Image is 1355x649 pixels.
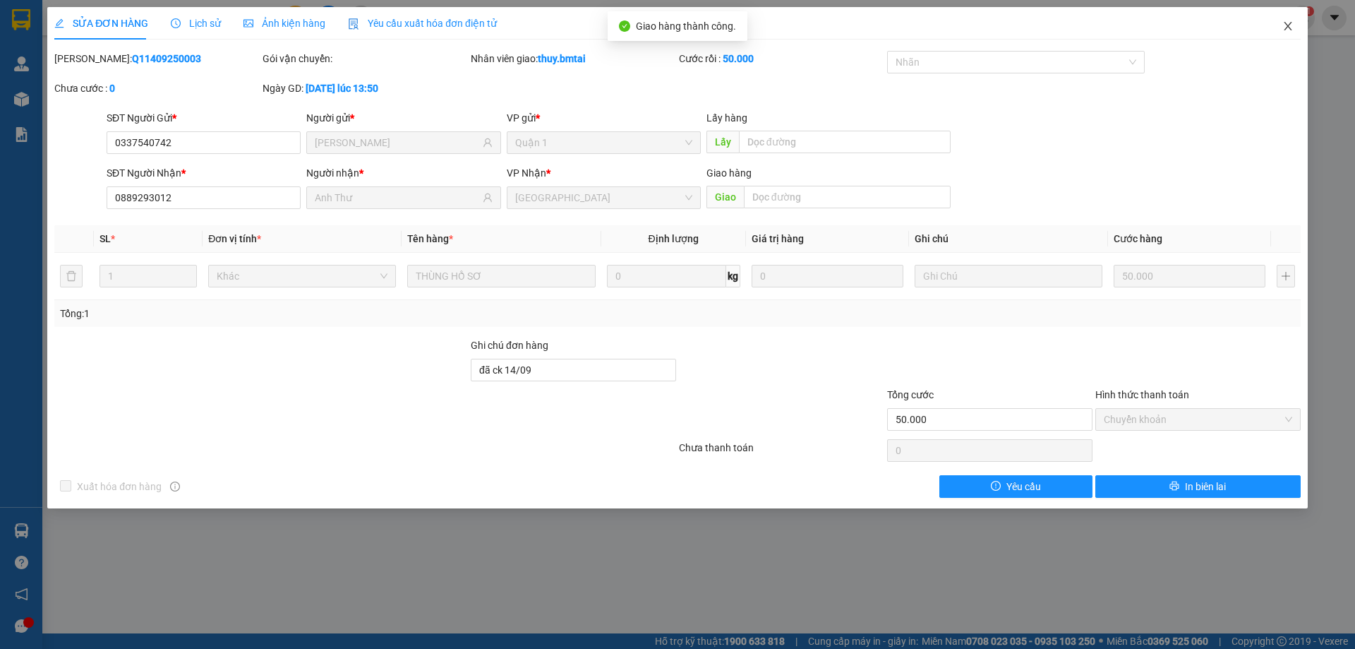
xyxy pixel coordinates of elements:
span: user [483,138,493,148]
div: [PERSON_NAME]: [54,51,260,66]
th: Ghi chú [909,225,1108,253]
span: kg [726,265,740,287]
input: Dọc đường [744,186,951,208]
span: SL [100,233,111,244]
input: Tên người nhận [315,190,479,206]
span: user [483,193,493,203]
div: SĐT Người Gửi [107,110,301,126]
div: Nhân viên giao: [471,51,676,66]
span: Giá trị hàng [752,233,804,244]
span: Yêu cầu xuất hóa đơn điện tử [348,18,497,29]
b: thuy.bmtai [538,53,586,64]
div: Người nhận [306,165,500,181]
span: Giao [706,186,744,208]
input: Ghi chú đơn hàng [471,359,676,381]
input: VD: Bàn, Ghế [407,265,595,287]
b: [DATE] lúc 13:50 [306,83,378,94]
span: info-circle [170,482,180,492]
span: Khác [217,266,387,287]
input: 0 [752,265,903,287]
span: Định lượng [649,233,699,244]
b: 0 [109,83,115,94]
span: clock-circle [171,18,181,28]
span: Ảnh kiện hàng [243,18,325,29]
div: Chưa thanh toán [677,440,886,465]
span: Chuyển khoản [1104,409,1292,430]
b: Q11409250003 [132,53,201,64]
span: Tên hàng [407,233,453,244]
span: Giao hàng [706,167,752,179]
button: plus [1277,265,1295,287]
label: Hình thức thanh toán [1095,389,1189,400]
label: Ghi chú đơn hàng [471,340,548,351]
span: Lấy [706,131,739,153]
span: edit [54,18,64,28]
div: SĐT Người Nhận [107,165,301,181]
span: Lấy hàng [706,112,747,124]
span: printer [1169,481,1179,492]
div: Chưa cước : [54,81,260,96]
input: Dọc đường [739,131,951,153]
input: Ghi Chú [915,265,1102,287]
span: Nha Trang [515,187,692,208]
span: Giao hàng thành công. [636,20,736,32]
div: Gói vận chuyển: [263,51,468,66]
span: exclamation-circle [991,481,1001,492]
span: Đơn vị tính [208,233,261,244]
span: VP Nhận [507,167,546,179]
input: 0 [1114,265,1265,287]
div: VP gửi [507,110,701,126]
span: Quận 1 [515,132,692,153]
span: Tổng cước [887,389,934,400]
span: SỬA ĐƠN HÀNG [54,18,148,29]
b: 50.000 [723,53,754,64]
span: Lịch sử [171,18,221,29]
span: picture [243,18,253,28]
button: Close [1268,7,1308,47]
button: delete [60,265,83,287]
div: Cước rồi : [679,51,884,66]
img: icon [348,18,359,30]
button: printerIn biên lai [1095,475,1301,498]
span: close [1282,20,1294,32]
input: Tên người gửi [315,135,479,150]
span: Yêu cầu [1006,479,1041,494]
button: exclamation-circleYêu cầu [939,475,1092,498]
div: Ngày GD: [263,81,468,96]
span: In biên lai [1185,479,1226,494]
div: Tổng: 1 [60,306,523,321]
span: check-circle [619,20,630,32]
span: Xuất hóa đơn hàng [71,479,167,494]
div: Người gửi [306,110,500,126]
span: Cước hàng [1114,233,1162,244]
